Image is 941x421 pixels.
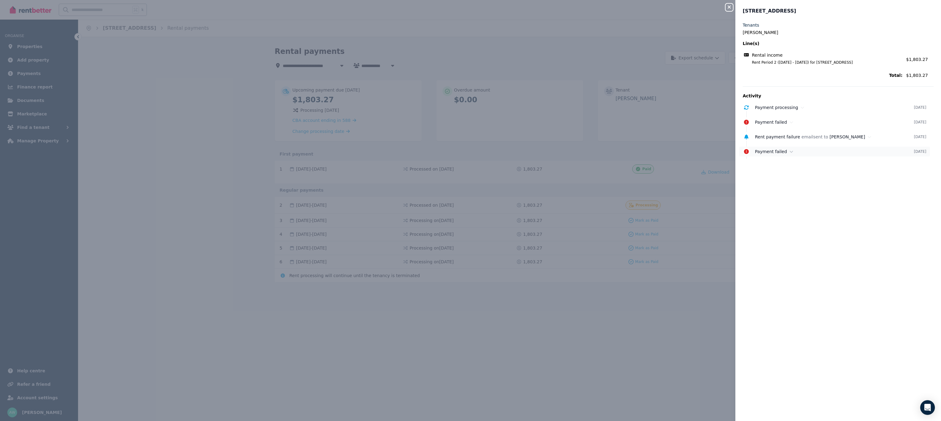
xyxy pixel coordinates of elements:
[743,93,934,99] p: Activity
[914,134,926,139] time: [DATE]
[755,149,787,154] span: Payment failed
[743,40,902,47] span: Line(s)
[745,60,902,65] span: Rent Period 2 ([DATE] - [DATE]) for [STREET_ADDRESS]
[906,57,928,62] span: $1,803.27
[906,72,934,78] span: $1,803.27
[830,134,865,139] span: [PERSON_NAME]
[914,120,926,125] time: [DATE]
[914,149,926,154] time: [DATE]
[743,29,934,36] legend: [PERSON_NAME]
[920,400,935,415] div: Open Intercom Messenger
[914,105,926,110] time: [DATE]
[755,120,787,125] span: Payment failed
[755,105,798,110] span: Payment processing
[743,72,902,78] span: Total:
[752,52,782,58] span: Rental income
[755,134,914,140] div: email sent to
[743,22,759,28] label: Tenants
[755,134,800,139] span: Rent payment failure
[743,7,796,15] span: [STREET_ADDRESS]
